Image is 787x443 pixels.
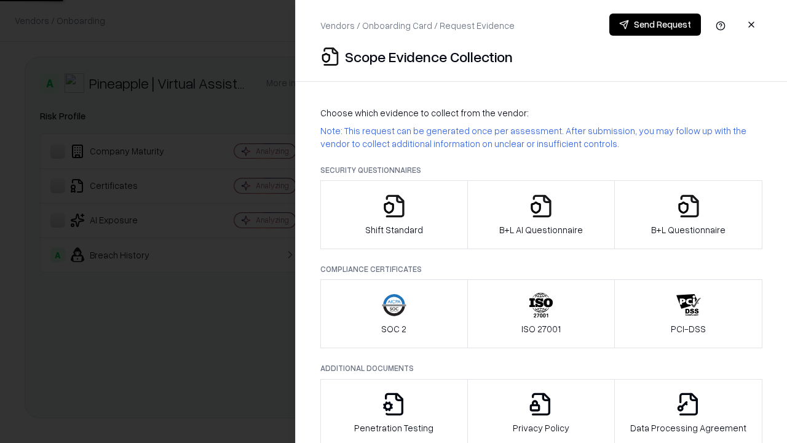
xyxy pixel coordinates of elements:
p: Scope Evidence Collection [345,47,513,66]
p: B+L AI Questionnaire [499,223,583,236]
p: Security Questionnaires [320,165,762,175]
button: SOC 2 [320,279,468,348]
button: B+L Questionnaire [614,180,762,249]
p: Privacy Policy [513,421,569,434]
p: Note: This request can be generated once per assessment. After submission, you may follow up with... [320,124,762,150]
p: Shift Standard [365,223,423,236]
button: ISO 27001 [467,279,615,348]
p: Compliance Certificates [320,264,762,274]
button: Shift Standard [320,180,468,249]
p: Additional Documents [320,363,762,373]
p: Choose which evidence to collect from the vendor: [320,106,762,119]
p: PCI-DSS [671,322,706,335]
p: Vendors / Onboarding Card / Request Evidence [320,19,515,32]
p: B+L Questionnaire [651,223,726,236]
p: SOC 2 [381,322,406,335]
p: Data Processing Agreement [630,421,746,434]
button: B+L AI Questionnaire [467,180,615,249]
p: Penetration Testing [354,421,433,434]
button: Send Request [609,14,701,36]
p: ISO 27001 [521,322,561,335]
button: PCI-DSS [614,279,762,348]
